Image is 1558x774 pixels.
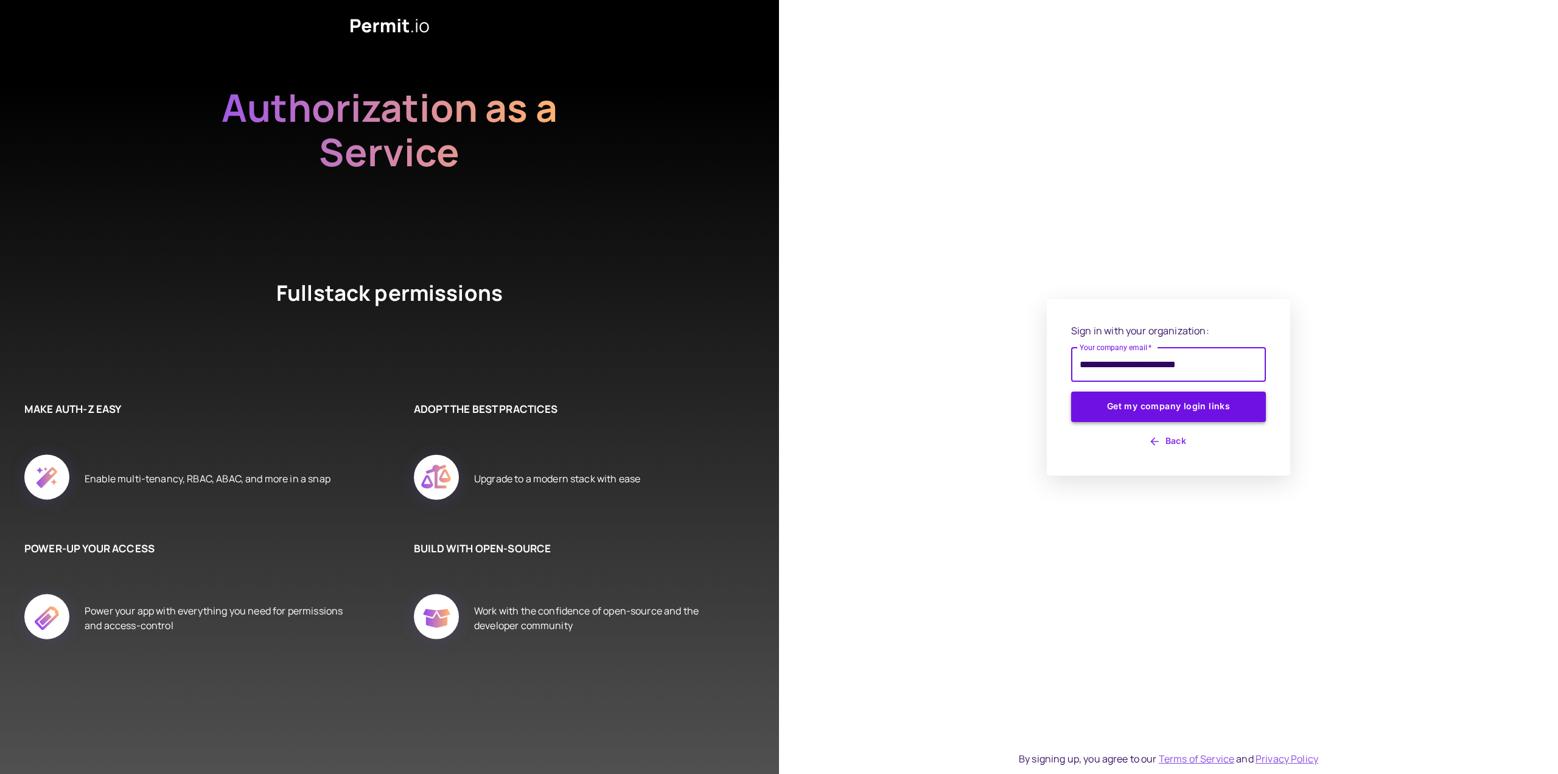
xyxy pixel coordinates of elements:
[474,441,640,516] div: Upgrade to a modern stack with ease
[24,401,353,417] h6: MAKE AUTH-Z EASY
[1080,342,1152,353] label: Your company email
[231,278,548,353] h4: Fullstack permissions
[85,441,330,516] div: Enable multi-tenancy, RBAC, ABAC, and more in a snap
[24,541,353,557] h6: POWER-UP YOUR ACCESS
[183,85,596,219] h2: Authorization as a Service
[1071,392,1266,422] button: Get my company login links
[1071,432,1266,451] button: Back
[1256,752,1318,765] a: Privacy Policy
[1019,751,1318,766] div: By signing up, you agree to our and
[474,580,742,656] div: Work with the confidence of open-source and the developer community
[414,401,742,417] h6: ADOPT THE BEST PRACTICES
[1159,752,1234,765] a: Terms of Service
[85,580,353,656] div: Power your app with everything you need for permissions and access-control
[414,541,742,557] h6: BUILD WITH OPEN-SOURCE
[1071,323,1266,338] p: Sign in with your organization:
